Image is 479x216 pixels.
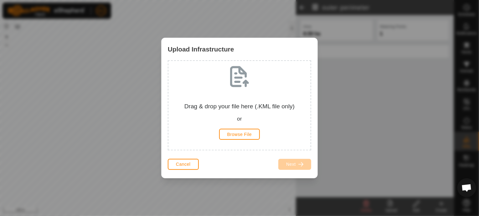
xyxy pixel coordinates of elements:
span: Upload Infrastructure [168,44,234,54]
span: Next [286,162,296,167]
div: Drag & drop your file here (.KML file only) [173,102,306,123]
button: Browse File [219,129,260,140]
button: Next [278,159,311,170]
button: Cancel [168,159,199,170]
span: Browse File [227,132,252,137]
div: or [173,115,306,123]
div: Open chat [457,178,476,197]
span: Cancel [176,162,191,167]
